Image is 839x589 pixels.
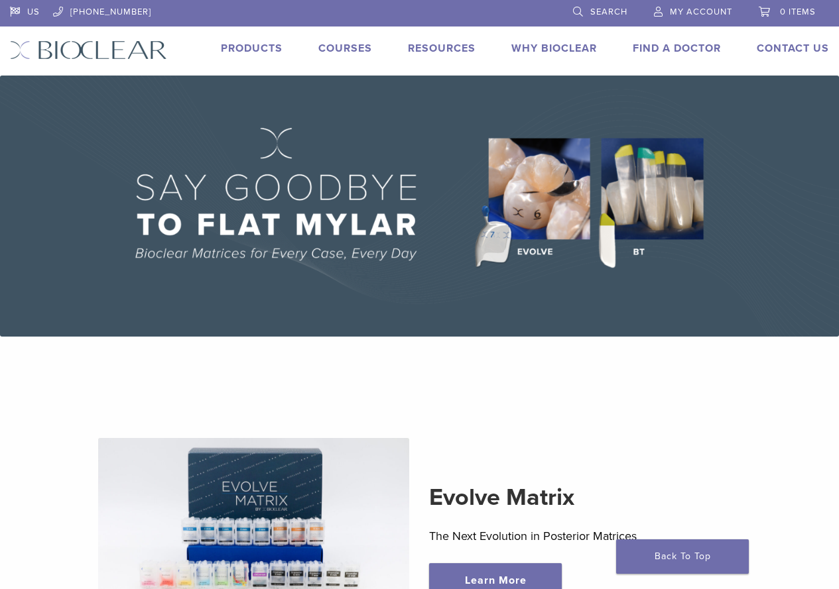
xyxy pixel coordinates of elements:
[429,482,741,513] h2: Evolve Matrix
[10,40,167,60] img: Bioclear
[633,42,721,55] a: Find A Doctor
[780,7,816,17] span: 0 items
[429,526,741,546] p: The Next Evolution in Posterior Matrices
[616,539,749,574] a: Back To Top
[511,42,597,55] a: Why Bioclear
[408,42,476,55] a: Resources
[590,7,627,17] span: Search
[670,7,732,17] span: My Account
[221,42,283,55] a: Products
[757,42,829,55] a: Contact Us
[318,42,372,55] a: Courses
